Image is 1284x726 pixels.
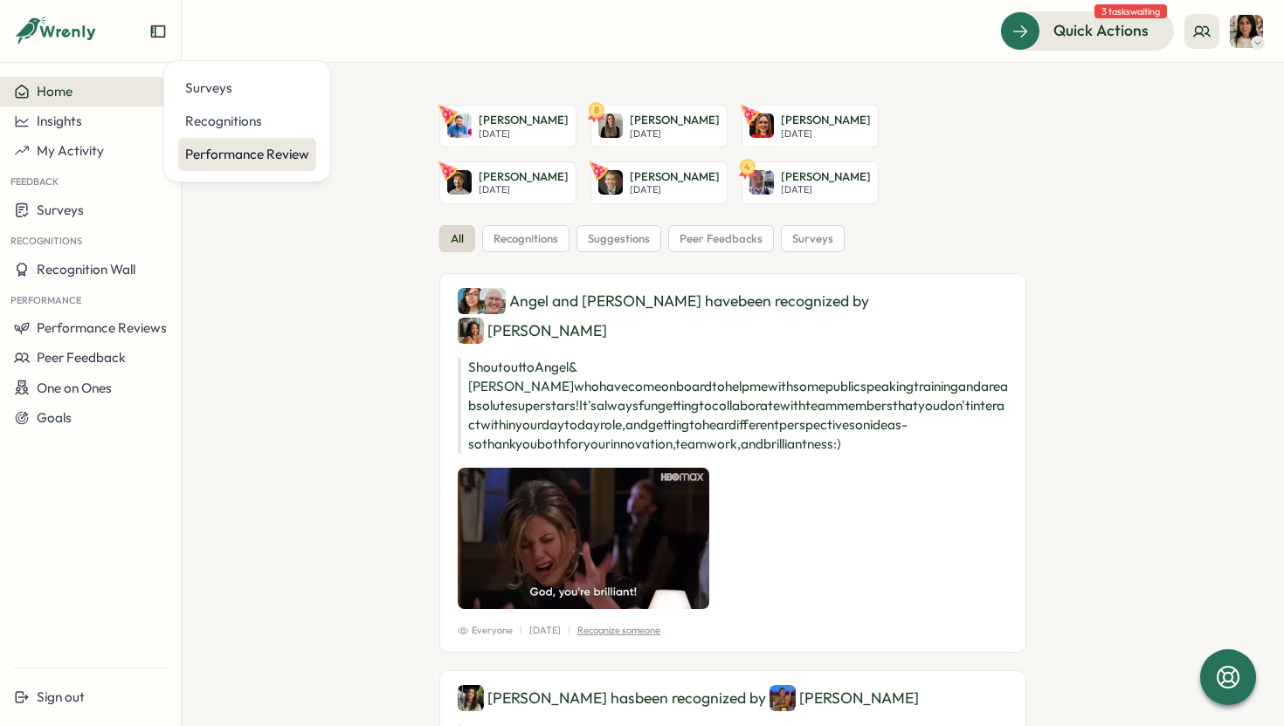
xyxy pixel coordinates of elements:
span: Quick Actions [1053,19,1149,42]
a: 4David Wall[PERSON_NAME][DATE] [742,161,879,204]
img: Bill Warshauer [598,170,623,195]
img: Paul Hemsley [447,113,472,138]
p: [PERSON_NAME] [479,169,569,185]
span: Everyone [458,623,513,638]
span: Recognition Wall [37,261,135,277]
span: suggestions [588,231,650,247]
p: [DATE] [479,184,569,195]
span: Home [37,83,72,99]
a: Recognitions [178,105,316,138]
p: [DATE] [630,128,720,140]
p: [PERSON_NAME] [630,169,720,185]
div: Performance Review [185,145,309,164]
p: [DATE] [781,128,871,140]
span: peer feedbacks [680,231,763,247]
img: Maria Khoury [1230,15,1263,48]
div: Surveys [185,79,309,98]
a: Arron Jennings[PERSON_NAME][DATE] [439,161,576,204]
img: Viveca Riley [458,318,484,344]
p: [PERSON_NAME] [781,169,871,185]
span: Sign out [37,688,85,705]
p: [PERSON_NAME] [479,113,569,128]
div: Angel and [PERSON_NAME] have been recognized by [458,288,1008,344]
span: Insights [37,113,82,129]
a: 8Niamh Linton[PERSON_NAME][DATE] [590,105,728,147]
img: Angel Yebra [458,288,484,314]
text: 8 [594,104,599,116]
img: Nicole Stanaland [770,685,796,711]
a: Performance Review [178,138,316,171]
div: [PERSON_NAME] [458,318,607,344]
img: Teodora Crivineanu [458,685,484,711]
button: Expand sidebar [149,23,167,40]
span: 3 tasks waiting [1094,4,1167,18]
span: Goals [37,409,72,426]
img: Recognition Image [458,468,709,609]
img: Arron Jennings [447,170,472,195]
span: surveys [792,231,833,247]
div: Recognitions [185,112,309,131]
span: Peer Feedback [37,349,126,366]
span: My Activity [37,142,104,159]
p: [DATE] [630,184,720,195]
a: Bill Warshauer[PERSON_NAME][DATE] [590,161,728,204]
p: [DATE] [781,184,871,195]
span: One on Ones [37,380,112,396]
img: Sandy Feriz [749,113,774,138]
p: Recognize someone [577,623,660,638]
span: Surveys [37,202,84,218]
img: Simon Downes [480,288,506,314]
p: | [568,623,570,638]
a: Paul Hemsley[PERSON_NAME][DATE] [439,105,576,147]
a: Surveys [178,72,316,105]
p: [PERSON_NAME] [630,113,720,128]
div: [PERSON_NAME] [770,685,919,711]
p: [DATE] [529,623,561,638]
text: 4 [744,160,750,172]
a: Sandy Feriz[PERSON_NAME][DATE] [742,105,879,147]
p: | [520,623,522,638]
div: [PERSON_NAME] has been recognized by [458,685,1008,711]
p: [DATE] [479,128,569,140]
span: Performance Reviews [37,319,167,336]
p: [PERSON_NAME] [781,113,871,128]
span: recognitions [494,231,558,247]
img: Niamh Linton [598,113,623,138]
button: Quick Actions [1000,11,1174,50]
p: Shoutout to Angel & [PERSON_NAME] who have come on board to help me with some public speaking tra... [458,358,1008,454]
img: David Wall [749,170,774,195]
span: all [451,231,464,247]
